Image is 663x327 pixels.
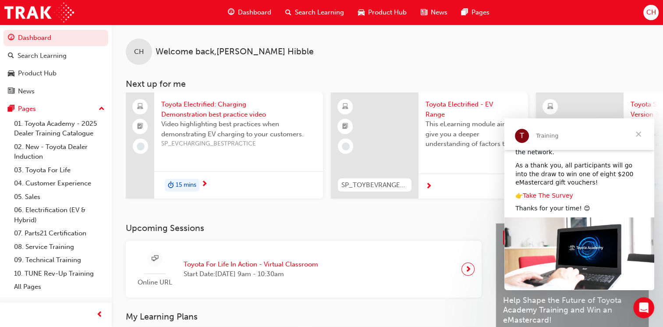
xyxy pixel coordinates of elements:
[547,101,553,113] span: learningResourceType_ELEARNING-icon
[11,280,108,294] a: All Pages
[461,7,468,18] span: pages-icon
[99,103,105,115] span: up-icon
[134,47,144,57] span: CH
[176,180,196,190] span: 15 mins
[201,181,208,188] span: next-icon
[8,70,14,78] span: car-icon
[351,4,414,21] a: car-iconProduct Hub
[11,227,108,240] a: 07. Parts21 Certification
[18,104,36,114] div: Pages
[152,253,158,264] span: sessionType_ONLINE_URL-icon
[168,180,174,191] span: duration-icon
[465,263,472,275] span: next-icon
[4,65,108,82] a: Product Hub
[285,7,291,18] span: search-icon
[342,121,348,132] span: booktick-icon
[358,7,365,18] span: car-icon
[431,7,447,18] span: News
[278,4,351,21] a: search-iconSearch Learning
[368,7,407,18] span: Product Hub
[18,51,67,61] div: Search Learning
[4,3,74,22] img: Trak
[137,101,143,113] span: laptop-icon
[137,142,145,150] span: learningRecordVerb_NONE-icon
[221,4,278,21] a: guage-iconDashboard
[633,297,654,318] iframe: Intercom live chat
[11,240,108,254] a: 08. Service Training
[421,7,427,18] span: news-icon
[126,312,482,322] h3: My Learning Plans
[184,259,318,270] span: Toyota For Life In Action - Virtual Classroom
[4,30,108,46] a: Dashboard
[11,163,108,177] a: 03. Toyota For Life
[126,92,323,199] a: Toyota Electrified: Charging Demonstration best practice videoVideo highlighting best practices w...
[331,92,528,199] a: SP_TOYBEVRANGE_ELToyota Electrified - EV RangeThis eLearning module aims to give you a deeper und...
[133,277,177,288] span: Online URL
[11,140,108,163] a: 02. New - Toyota Dealer Induction
[341,180,408,190] span: SP_TOYBEVRANGE_EL
[11,253,108,267] a: 09. Technical Training
[11,267,108,281] a: 10. TUNE Rev-Up Training
[454,4,496,21] a: pages-iconPages
[8,105,14,113] span: pages-icon
[4,83,108,100] a: News
[4,28,108,101] button: DashboardSearch LearningProduct HubNews
[342,101,348,113] span: learningResourceType_ELEARNING-icon
[504,118,654,290] iframe: Intercom live chat message
[11,203,108,227] a: 06. Electrification (EV & Hybrid)
[4,101,108,117] button: Pages
[156,47,314,57] span: Welcome back , [PERSON_NAME] Hibble
[414,4,454,21] a: news-iconNews
[8,88,14,96] span: news-icon
[161,100,316,119] span: Toyota Electrified: Charging Demonstration best practice video
[161,139,316,149] span: SP_EVCHARGING_BESTPRACTICE
[137,121,143,132] span: booktick-icon
[8,34,14,42] span: guage-icon
[238,7,271,18] span: Dashboard
[646,7,656,18] span: CH
[4,48,108,64] a: Search Learning
[11,190,108,204] a: 05. Sales
[295,7,344,18] span: Search Learning
[96,309,103,320] span: prev-icon
[425,100,521,119] span: Toyota Electrified - EV Range
[228,7,234,18] span: guage-icon
[643,5,659,20] button: CH
[11,177,108,190] a: 04. Customer Experience
[18,86,35,96] div: News
[472,7,489,18] span: Pages
[184,269,318,279] span: Start Date: [DATE] 9am - 10:30am
[425,119,521,149] span: This eLearning module aims to give you a deeper understanding of factors that influence driving r...
[161,119,316,139] span: Video highlighting best practices when demonstrating EV charging to your customers.
[126,223,482,233] h3: Upcoming Sessions
[11,117,108,140] a: 01. Toyota Academy - 2025 Dealer Training Catalogue
[133,248,475,291] a: Online URLToyota For Life In Action - Virtual ClassroomStart Date:[DATE] 9am - 10:30am
[503,295,642,325] span: Help Shape the Future of Toyota Academy Training and Win an eMastercard!
[503,231,642,245] a: Latest NewsShow all
[8,52,14,60] span: search-icon
[342,142,350,150] span: learningRecordVerb_NONE-icon
[112,79,663,89] h3: Next up for me
[18,68,57,78] div: Product Hub
[425,183,432,191] span: next-icon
